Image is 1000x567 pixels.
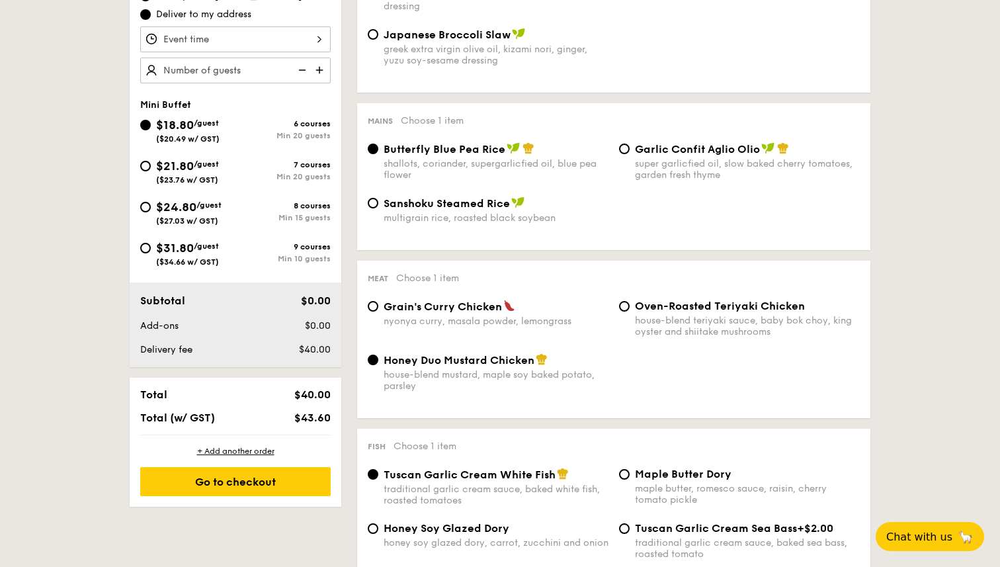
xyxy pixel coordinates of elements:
button: Chat with us🦙 [876,522,984,551]
span: Mini Buffet [140,99,191,110]
span: Deliver to my address [156,8,251,21]
input: $31.80/guest($34.66 w/ GST)9 coursesMin 10 guests [140,243,151,253]
span: Choose 1 item [401,115,464,126]
input: Oven-Roasted Teriyaki Chickenhouse-blend teriyaki sauce, baby bok choy, king oyster and shiitake ... [619,301,630,312]
span: Choose 1 item [396,273,459,284]
span: ($23.76 w/ GST) [156,175,218,185]
input: Tuscan Garlic Cream Sea Bass+$2.00traditional garlic cream sauce, baked sea bass, roasted tomato [619,523,630,534]
span: $31.80 [156,241,194,255]
div: traditional garlic cream sauce, baked sea bass, roasted tomato [635,537,860,560]
div: traditional garlic cream sauce, baked white fish, roasted tomatoes [384,484,608,506]
span: $40.00 [294,388,331,401]
span: ($20.49 w/ GST) [156,134,220,144]
span: Total [140,388,167,401]
img: icon-reduce.1d2dbef1.svg [291,58,311,83]
div: + Add another order [140,446,331,457]
span: Total (w/ GST) [140,412,215,424]
input: Event time [140,26,331,52]
input: Deliver to my address [140,9,151,20]
div: honey soy glazed dory, carrot, zucchini and onion [384,537,608,548]
img: icon-vegan.f8ff3823.svg [512,28,525,40]
span: $43.60 [294,412,331,424]
img: icon-vegan.f8ff3823.svg [507,142,520,154]
input: Butterfly Blue Pea Riceshallots, coriander, supergarlicfied oil, blue pea flower [368,144,378,154]
span: $18.80 [156,118,194,132]
input: Japanese Broccoli Slawgreek extra virgin olive oil, kizami nori, ginger, yuzu soy-sesame dressing [368,29,378,40]
span: Oven-Roasted Teriyaki Chicken [635,300,805,312]
span: /guest [196,200,222,210]
input: Tuscan Garlic Cream White Fishtraditional garlic cream sauce, baked white fish, roasted tomatoes [368,469,378,480]
img: icon-chef-hat.a58ddaea.svg [536,353,548,365]
span: +$2.00 [797,522,833,535]
span: ($34.66 w/ GST) [156,257,219,267]
div: nyonya curry, masala powder, lemongrass [384,316,608,327]
input: $24.80/guest($27.03 w/ GST)8 coursesMin 15 guests [140,202,151,212]
div: greek extra virgin olive oil, kizami nori, ginger, yuzu soy-sesame dressing [384,44,608,66]
input: Honey Duo Mustard Chickenhouse-blend mustard, maple soy baked potato, parsley [368,355,378,365]
span: Tuscan Garlic Cream White Fish [384,468,556,481]
div: Min 20 guests [235,172,331,181]
span: Butterfly Blue Pea Rice [384,143,505,155]
span: $0.00 [301,294,331,307]
span: Delivery fee [140,344,192,355]
span: Maple Butter Dory [635,468,731,480]
input: $18.80/guest($20.49 w/ GST)6 coursesMin 20 guests [140,120,151,130]
span: Mains [368,116,393,126]
div: Min 10 guests [235,254,331,263]
div: 8 courses [235,201,331,210]
span: /guest [194,241,219,251]
span: 🦙 [958,529,974,545]
span: $40.00 [299,344,331,355]
div: house-blend teriyaki sauce, baby bok choy, king oyster and shiitake mushrooms [635,315,860,337]
input: Honey Soy Glazed Doryhoney soy glazed dory, carrot, zucchini and onion [368,523,378,534]
div: Go to checkout [140,467,331,496]
span: Sanshoku Steamed Rice [384,197,510,210]
span: Subtotal [140,294,185,307]
span: $0.00 [305,320,331,331]
span: Tuscan Garlic Cream Sea Bass [635,522,797,535]
span: /guest [194,159,219,169]
span: ($27.03 w/ GST) [156,216,218,226]
div: Min 15 guests [235,213,331,222]
div: maple butter, romesco sauce, raisin, cherry tomato pickle [635,483,860,505]
span: Meat [368,274,388,283]
span: Fish [368,442,386,451]
img: icon-vegan.f8ff3823.svg [761,142,774,154]
div: 7 courses [235,160,331,169]
span: Garlic Confit Aglio Olio [635,143,760,155]
div: shallots, coriander, supergarlicfied oil, blue pea flower [384,158,608,181]
span: $21.80 [156,159,194,173]
span: $24.80 [156,200,196,214]
input: Sanshoku Steamed Ricemultigrain rice, roasted black soybean [368,198,378,208]
div: house-blend mustard, maple soy baked potato, parsley [384,369,608,392]
span: Honey Duo Mustard Chicken [384,354,534,367]
img: icon-chef-hat.a58ddaea.svg [777,142,789,154]
input: Maple Butter Dorymaple butter, romesco sauce, raisin, cherry tomato pickle [619,469,630,480]
span: Choose 1 item [394,441,456,452]
img: icon-add.58712e84.svg [311,58,331,83]
span: Chat with us [886,531,952,543]
img: icon-vegan.f8ff3823.svg [511,196,524,208]
div: 6 courses [235,119,331,128]
input: $21.80/guest($23.76 w/ GST)7 coursesMin 20 guests [140,161,151,171]
div: 9 courses [235,242,331,251]
div: super garlicfied oil, slow baked cherry tomatoes, garden fresh thyme [635,158,860,181]
input: Garlic Confit Aglio Oliosuper garlicfied oil, slow baked cherry tomatoes, garden fresh thyme [619,144,630,154]
div: Min 20 guests [235,131,331,140]
span: /guest [194,118,219,128]
span: Add-ons [140,320,179,331]
span: Japanese Broccoli Slaw [384,28,511,41]
span: Honey Soy Glazed Dory [384,522,509,535]
input: Grain's Curry Chickennyonya curry, masala powder, lemongrass [368,301,378,312]
span: Grain's Curry Chicken [384,300,502,313]
img: icon-chef-hat.a58ddaea.svg [522,142,534,154]
img: icon-spicy.37a8142b.svg [503,300,515,312]
input: Number of guests [140,58,331,83]
img: icon-chef-hat.a58ddaea.svg [557,468,569,480]
div: multigrain rice, roasted black soybean [384,212,608,224]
